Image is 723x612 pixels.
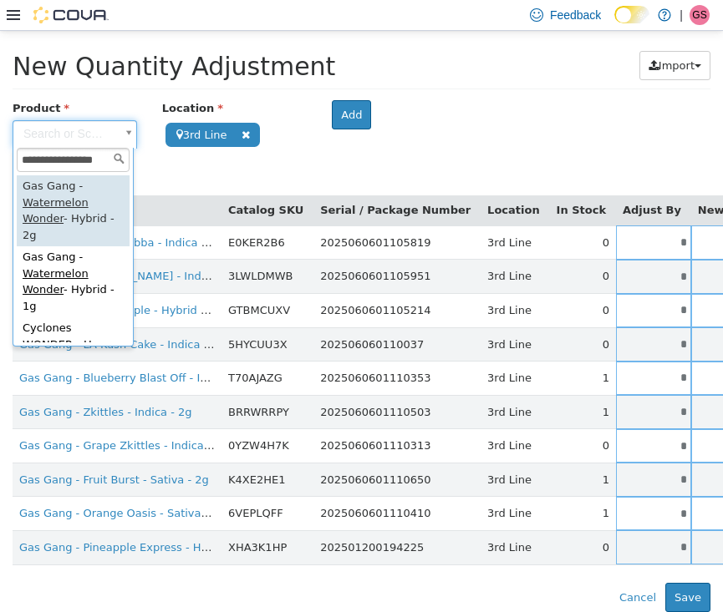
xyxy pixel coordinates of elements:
[690,5,710,25] div: Gerrad Smith
[17,215,130,286] div: Gas Gang - - Hybrid - 1g
[33,7,109,23] img: Cova
[692,5,706,25] span: GS
[17,286,130,341] div: Cyclones WONDER - Hemp Cones
[23,165,89,195] span: Watermelon Wonder
[614,6,649,23] input: Dark Mode
[23,236,89,266] span: Watermelon Wonder
[614,23,615,24] span: Dark Mode
[550,7,601,23] span: Feedback
[17,144,130,215] div: Gas Gang - - Hybrid - 2g
[680,5,683,25] p: |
